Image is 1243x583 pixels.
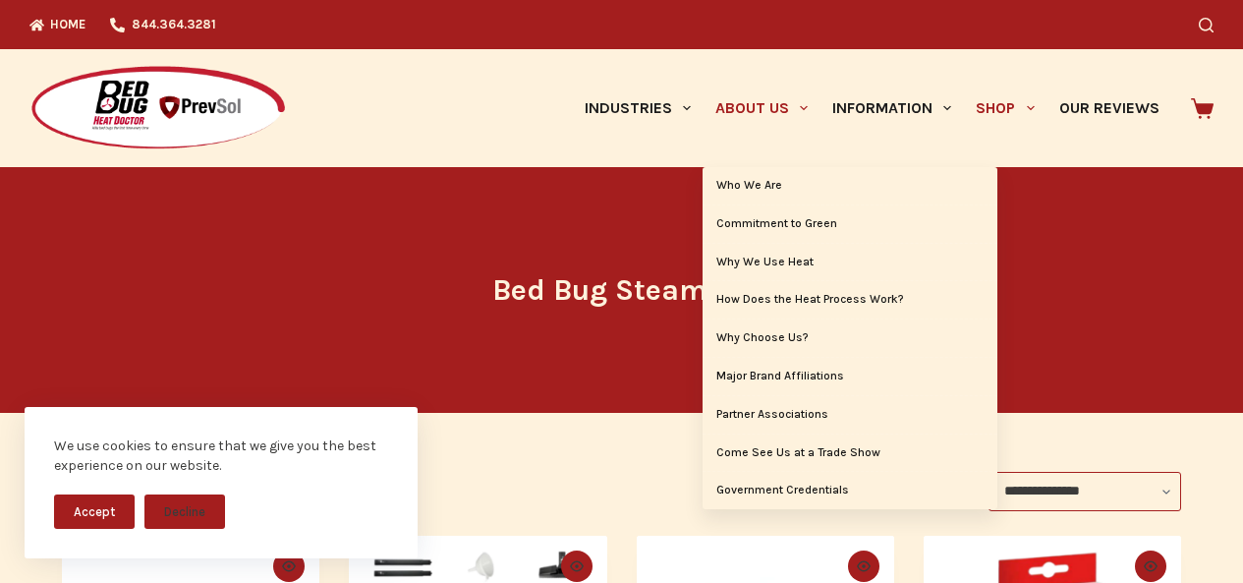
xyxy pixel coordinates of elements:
a: How Does the Heat Process Work? [703,281,997,319]
a: Commitment to Green [703,205,997,243]
div: We use cookies to ensure that we give you the best experience on our website. [54,437,388,475]
a: Partner Associations [703,396,997,434]
a: Who We Are [703,167,997,204]
button: Accept [54,495,135,529]
a: Why Choose Us? [703,320,997,357]
a: Information [820,49,964,167]
a: Our Reviews [1046,49,1171,167]
a: Come See Us at a Trade Show [703,435,997,472]
a: About Us [703,49,819,167]
h1: Bed Bug Steamers [254,268,990,313]
button: Decline [144,495,225,529]
button: Quick view toggle [848,551,879,582]
a: Industries [572,49,703,167]
select: Shop order [989,472,1181,511]
img: Prevsol/Bed Bug Heat Doctor [29,65,287,152]
a: Why We Use Heat [703,244,997,281]
button: Quick view toggle [1135,551,1166,582]
a: Major Brand Affiliations [703,358,997,395]
button: Search [1199,18,1214,32]
a: Government Credentials [703,472,997,509]
nav: Primary [572,49,1171,167]
a: Shop [964,49,1046,167]
button: Quick view toggle [561,551,593,582]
